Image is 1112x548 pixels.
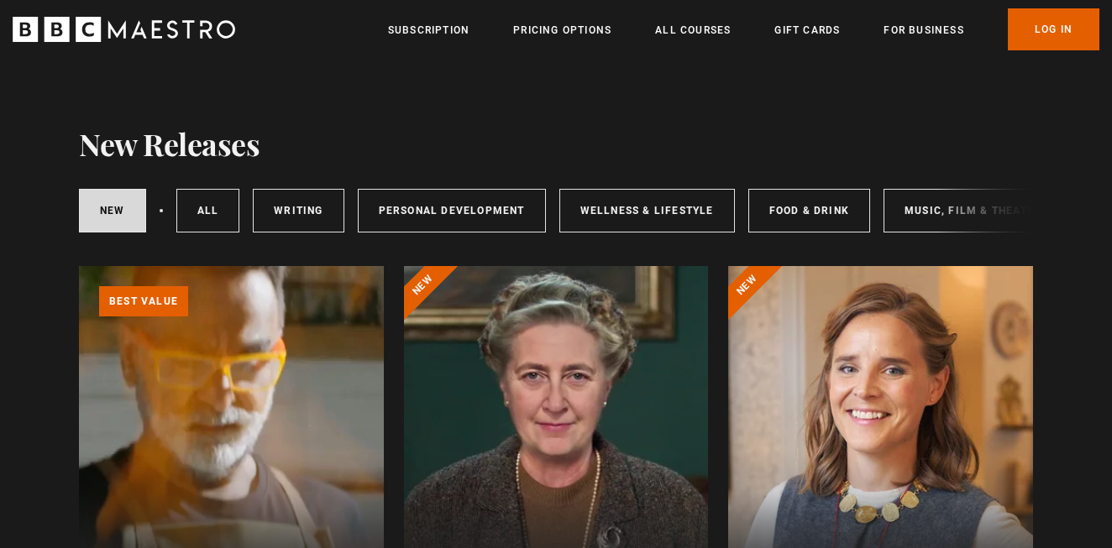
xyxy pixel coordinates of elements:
a: Gift Cards [774,22,840,39]
a: All [176,189,240,232]
a: New [79,189,146,232]
p: Best value [99,286,188,316]
a: Wellness & Lifestyle [559,189,735,232]
a: Log In [1008,8,1099,50]
a: Subscription [388,22,469,39]
h1: New Releases [79,126,260,161]
a: All Courses [655,22,731,39]
a: Music, Film & Theatre [884,189,1062,232]
a: Personal Development [358,189,546,232]
a: Food & Drink [748,189,870,232]
nav: Primary [388,8,1099,50]
svg: BBC Maestro [13,17,235,42]
a: Pricing Options [513,22,611,39]
a: Writing [253,189,344,232]
a: For business [884,22,963,39]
